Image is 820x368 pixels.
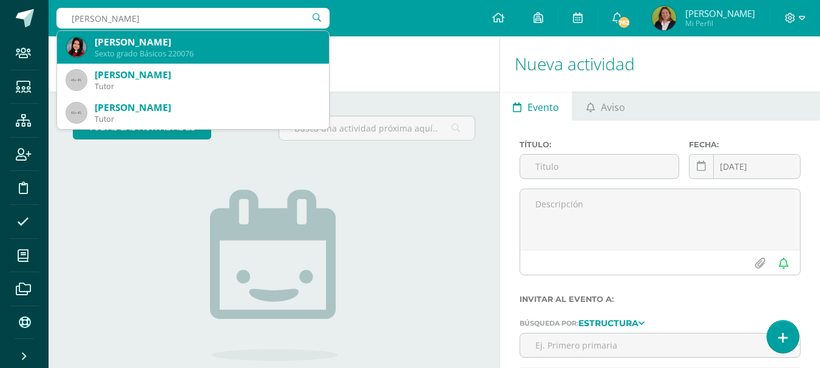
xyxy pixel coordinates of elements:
img: no_activities.png [210,190,337,361]
span: [PERSON_NAME] [685,7,755,19]
img: 45x45 [67,103,86,122]
span: Mi Perfil [685,18,755,28]
span: Aviso [601,93,625,122]
strong: Estructura [578,318,639,329]
span: 762 [617,16,631,29]
span: Búsqueda por: [520,319,578,327]
div: [PERSON_NAME] [95,36,319,49]
div: Tutor [95,81,319,92]
a: Aviso [573,92,638,121]
h1: Nueva actividad [515,36,805,92]
label: Título: [520,140,680,149]
input: Título [520,155,679,178]
div: Sexto grado Básicos 220076 [95,49,319,59]
label: Fecha: [689,140,801,149]
label: Invitar al evento a: [520,295,801,304]
img: 2acc572b8ec1196b957213eb7f184b71.png [67,38,86,57]
input: Busca un usuario... [56,8,330,28]
span: Evento [527,93,559,122]
a: Estructura [578,318,645,327]
input: Busca una actividad próxima aquí... [279,116,474,140]
a: Evento [500,92,572,121]
div: [PERSON_NAME] [95,101,319,114]
input: Ej. Primero primaria [520,333,800,357]
div: Tutor [95,114,319,124]
input: Fecha de entrega [690,155,800,178]
img: 45x45 [67,70,86,90]
img: a164061a65f1df25e60207af94843a26.png [652,6,676,30]
div: [PERSON_NAME] [95,69,319,81]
